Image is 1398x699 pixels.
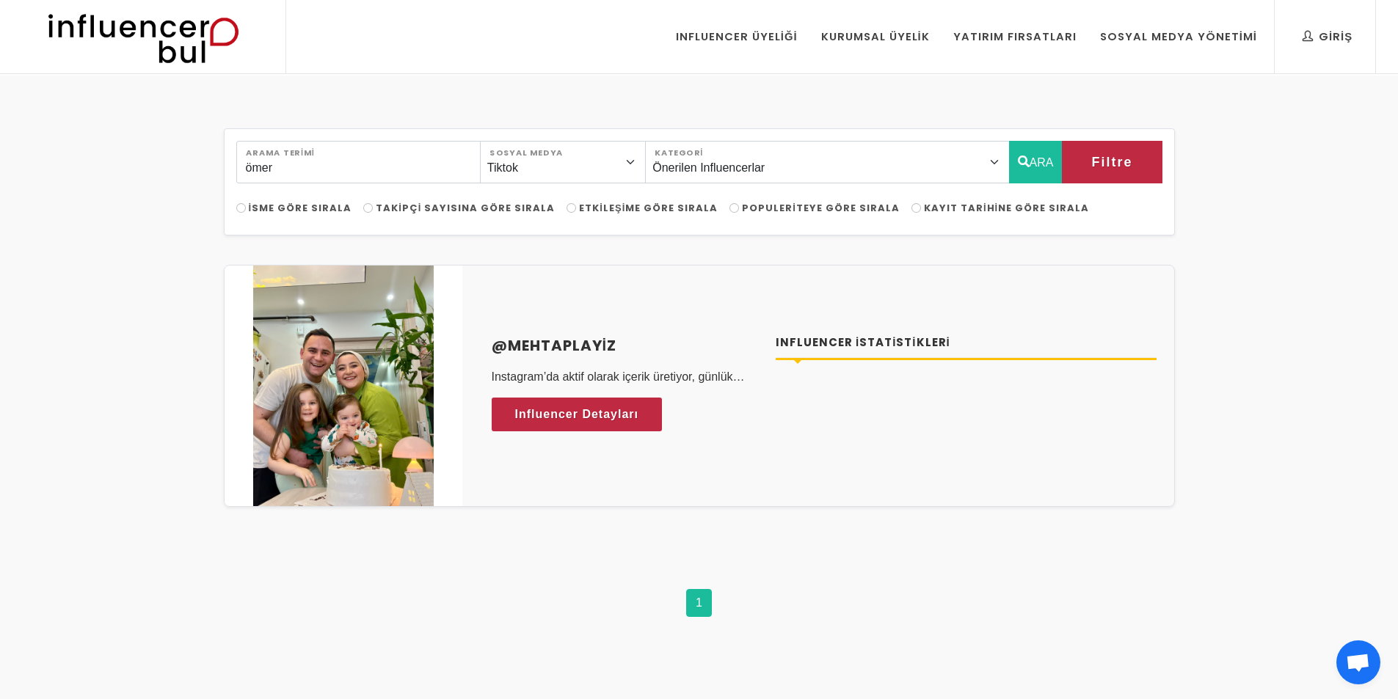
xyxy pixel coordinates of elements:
input: Search.. [236,141,481,183]
span: Filtre [1091,150,1132,175]
div: Açık sohbet [1336,640,1380,684]
span: Influencer Detayları [515,403,639,425]
input: Takipçi Sayısına Göre Sırala [363,203,373,213]
a: @mehtaplayiz [492,334,759,356]
input: Kayıt Tarihine Göre Sırala [911,203,921,213]
input: Populeriteye Göre Sırala [729,203,739,213]
div: Influencer Üyeliği [676,29,798,45]
div: Yatırım Fırsatları [953,29,1077,45]
input: Etkileşime Göre Sırala [567,203,576,213]
input: İsme Göre Sırala [236,203,246,213]
p: Instagram’da aktif olarak içerik üretiyor, günlük yaşam, aile ve öneri odaklı videolar paylaşıyor... [492,368,759,386]
a: Influencer Detayları [492,398,663,431]
h4: Influencer İstatistikleri [776,334,1157,351]
span: Kayıt Tarihine Göre Sırala [924,201,1089,215]
a: 1 [686,589,712,617]
button: Filtre [1062,141,1162,183]
span: Takipçi Sayısına Göre Sırala [376,201,555,215]
span: Etkileşime Göre Sırala [579,201,718,215]
span: İsme Göre Sırala [249,201,352,215]
span: Populeriteye Göre Sırala [742,201,900,215]
div: Kurumsal Üyelik [821,29,930,45]
div: Sosyal Medya Yönetimi [1100,29,1257,45]
div: Giriş [1303,29,1353,45]
button: ARA [1009,141,1063,183]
